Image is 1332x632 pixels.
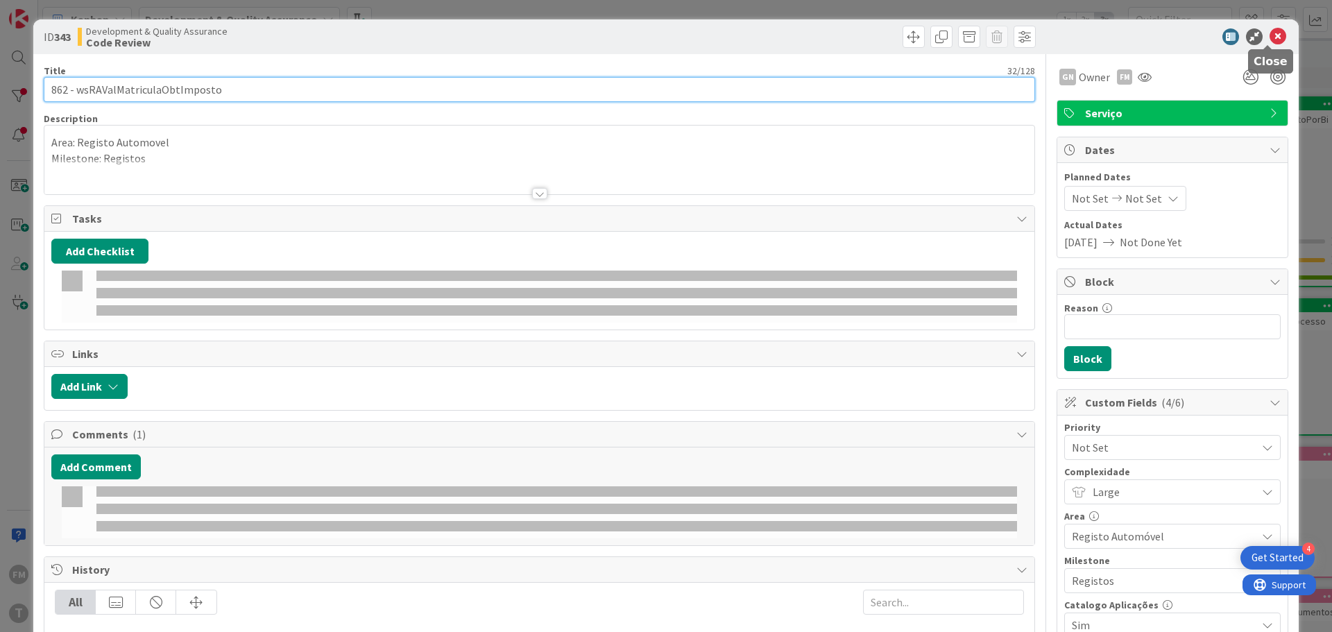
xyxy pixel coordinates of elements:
[1064,556,1281,565] div: Milestone
[1064,170,1281,185] span: Planned Dates
[1079,69,1110,85] span: Owner
[54,30,71,44] b: 343
[51,135,1027,151] p: Area: Registo Automovel
[1064,218,1281,232] span: Actual Dates
[133,427,146,441] span: ( 1 )
[72,210,1009,227] span: Tasks
[51,151,1027,166] p: Milestone: Registos
[44,65,66,77] label: Title
[1302,543,1315,555] div: 4
[863,590,1024,615] input: Search...
[1072,527,1249,546] span: Registo Automóvel
[51,239,148,264] button: Add Checklist
[1085,394,1263,411] span: Custom Fields
[1085,142,1263,158] span: Dates
[86,26,228,37] span: Development & Quality Assurance
[1085,105,1263,121] span: Serviço
[1252,551,1304,565] div: Get Started
[1064,346,1111,371] button: Block
[72,345,1009,362] span: Links
[1072,190,1109,207] span: Not Set
[1093,482,1249,502] span: Large
[55,590,96,614] div: All
[51,374,128,399] button: Add Link
[44,112,98,125] span: Description
[1064,511,1281,521] div: Area
[1085,273,1263,290] span: Block
[72,561,1009,578] span: History
[29,2,63,19] span: Support
[1072,571,1249,590] span: Registos
[1064,467,1281,477] div: Complexidade
[86,37,228,48] b: Code Review
[51,454,141,479] button: Add Comment
[70,65,1035,77] div: 32 / 128
[1125,190,1162,207] span: Not Set
[1064,302,1098,314] label: Reason
[1064,422,1281,432] div: Priority
[44,28,71,45] span: ID
[1072,438,1249,457] span: Not Set
[1064,600,1281,610] div: Catalogo Aplicações
[1254,55,1288,68] h5: Close
[1117,69,1132,85] div: FM
[1120,234,1182,250] span: Not Done Yet
[1161,395,1184,409] span: ( 4/6 )
[1059,69,1076,85] div: GN
[72,426,1009,443] span: Comments
[1064,234,1098,250] span: [DATE]
[44,77,1035,102] input: type card name here...
[1240,546,1315,570] div: Open Get Started checklist, remaining modules: 4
